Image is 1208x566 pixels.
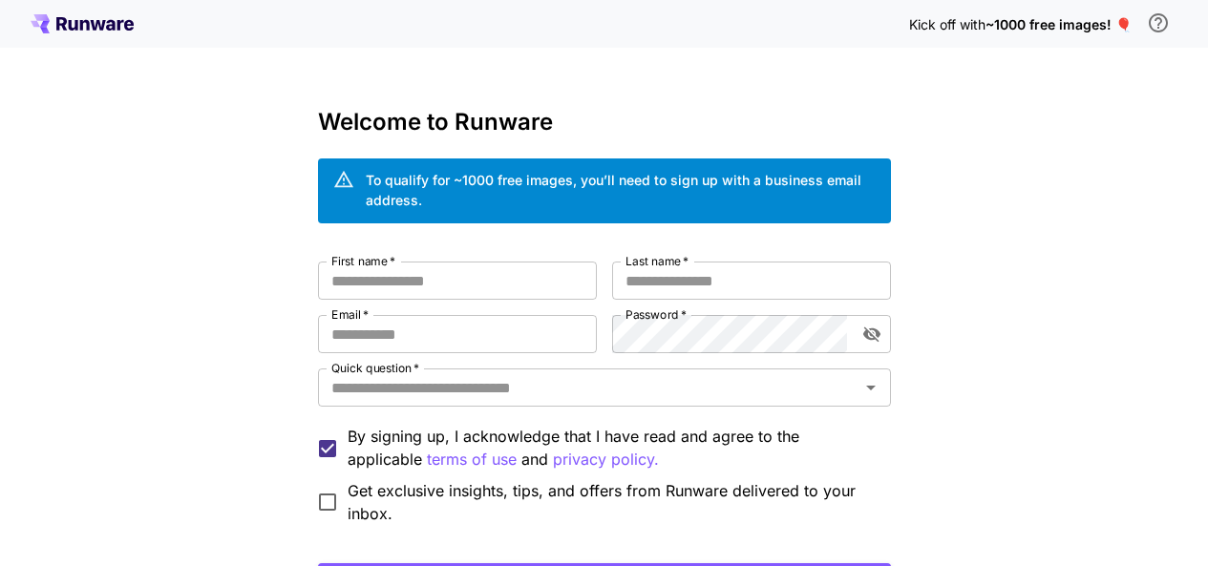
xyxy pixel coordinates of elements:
[855,317,889,351] button: toggle password visibility
[625,306,687,323] label: Password
[1139,4,1177,42] button: In order to qualify for free credit, you need to sign up with a business email address and click ...
[318,109,891,136] h3: Welcome to Runware
[331,306,369,323] label: Email
[331,360,419,376] label: Quick question
[348,425,876,472] p: By signing up, I acknowledge that I have read and agree to the applicable and
[553,448,659,472] p: privacy policy.
[331,253,395,269] label: First name
[427,448,517,472] button: By signing up, I acknowledge that I have read and agree to the applicable and privacy policy.
[553,448,659,472] button: By signing up, I acknowledge that I have read and agree to the applicable terms of use and
[348,479,876,525] span: Get exclusive insights, tips, and offers from Runware delivered to your inbox.
[625,253,689,269] label: Last name
[985,16,1132,32] span: ~1000 free images! 🎈
[427,448,517,472] p: terms of use
[858,374,884,401] button: Open
[909,16,985,32] span: Kick off with
[366,170,876,210] div: To qualify for ~1000 free images, you’ll need to sign up with a business email address.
